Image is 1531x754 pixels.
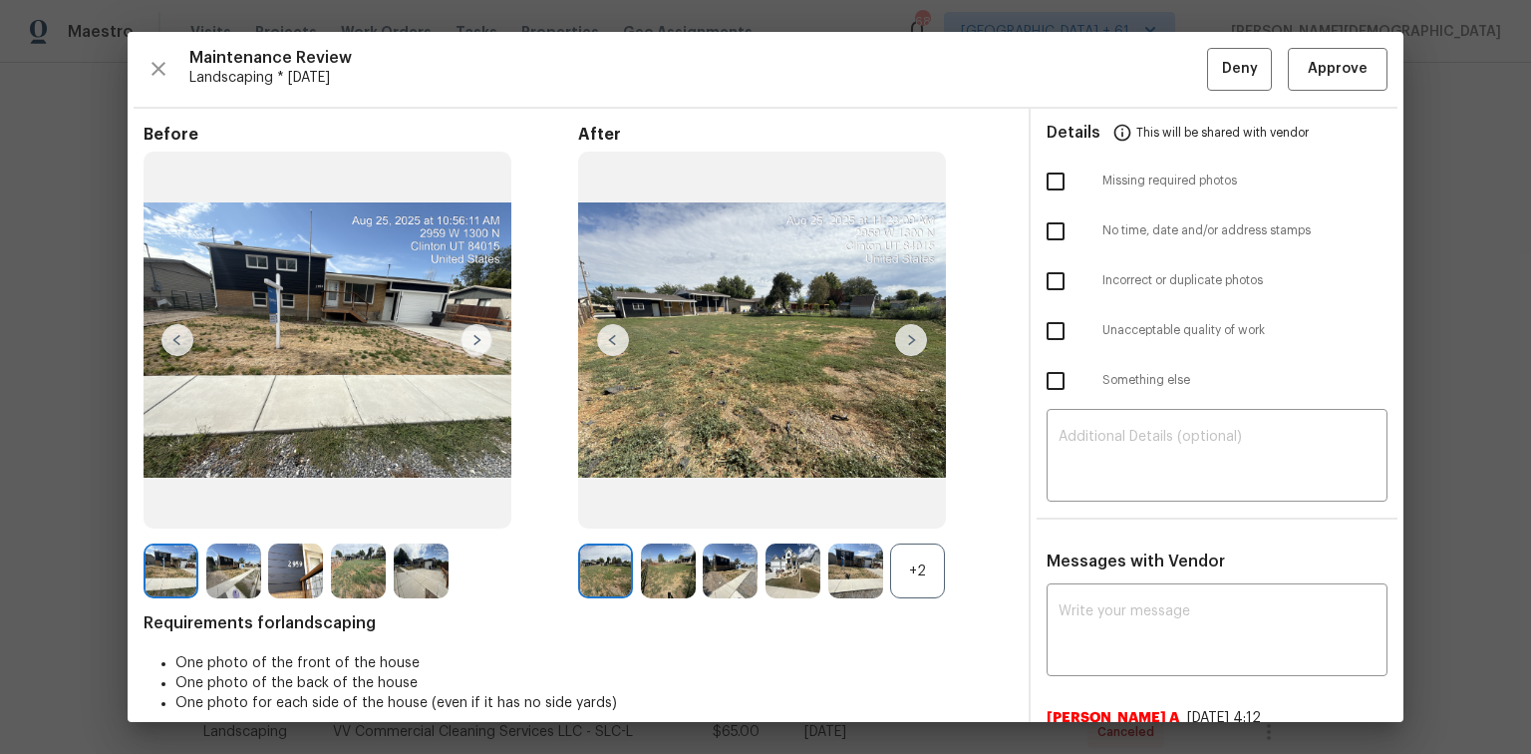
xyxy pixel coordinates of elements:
[1102,272,1387,289] span: Incorrect or duplicate photos
[175,693,1013,713] li: One photo for each side of the house (even if it has no side yards)
[1308,57,1368,82] span: Approve
[1031,157,1403,206] div: Missing required photos
[1047,109,1100,157] span: Details
[1102,372,1387,389] span: Something else
[1031,306,1403,356] div: Unacceptable quality of work
[1102,222,1387,239] span: No time, date and/or address stamps
[1187,711,1261,725] span: [DATE] 4:12
[189,48,1207,68] span: Maintenance Review
[1047,554,1225,569] span: Messages with Vendor
[1222,57,1258,82] span: Deny
[460,324,492,356] img: right-chevron-button-url
[161,324,193,356] img: left-chevron-button-url
[1031,356,1403,406] div: Something else
[1288,48,1387,91] button: Approve
[144,613,1013,633] span: Requirements for landscaping
[895,324,927,356] img: right-chevron-button-url
[189,68,1207,88] span: Landscaping * [DATE]
[175,673,1013,693] li: One photo of the back of the house
[1031,256,1403,306] div: Incorrect or duplicate photos
[144,125,578,145] span: Before
[578,125,1013,145] span: After
[890,544,945,598] div: +2
[1136,109,1309,157] span: This will be shared with vendor
[1102,322,1387,339] span: Unacceptable quality of work
[1102,173,1387,189] span: Missing required photos
[1207,48,1272,91] button: Deny
[1047,708,1179,728] span: [PERSON_NAME] A
[597,324,629,356] img: left-chevron-button-url
[1031,206,1403,256] div: No time, date and/or address stamps
[175,653,1013,673] li: One photo of the front of the house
